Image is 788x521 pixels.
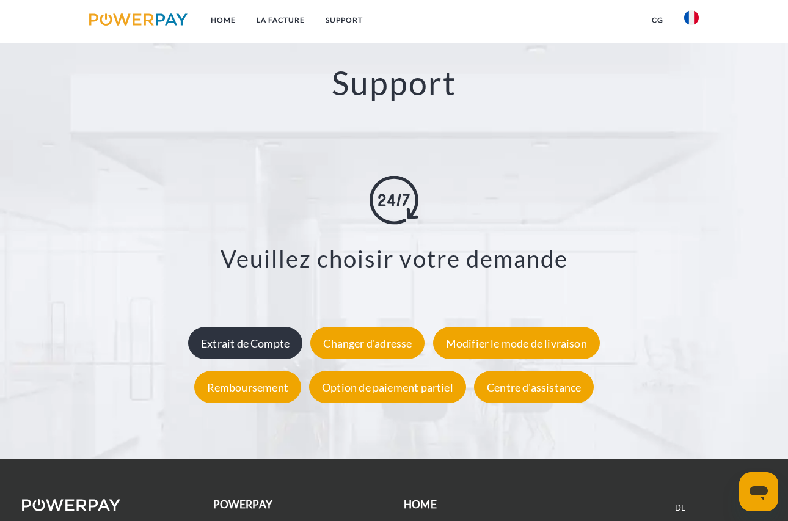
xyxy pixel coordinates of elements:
[191,381,304,394] a: Remboursement
[370,175,418,224] img: online-shopping.svg
[55,244,734,273] h3: Veuillez choisir votre demande
[89,13,188,26] img: logo-powerpay.svg
[739,472,778,511] iframe: Bouton de lancement de la fenêtre de messagerie
[474,371,594,403] div: Centre d'assistance
[40,62,749,103] h2: Support
[194,371,301,403] div: Remboursement
[675,503,686,513] a: DE
[185,337,305,350] a: Extrait de Compte
[404,498,437,511] b: Home
[310,327,425,359] div: Changer d'adresse
[471,381,597,394] a: Centre d'assistance
[200,9,246,31] a: Home
[306,381,469,394] a: Option de paiement partiel
[309,371,466,403] div: Option de paiement partiel
[246,9,315,31] a: LA FACTURE
[307,337,428,350] a: Changer d'adresse
[684,10,699,25] img: fr
[430,337,603,350] a: Modifier le mode de livraison
[641,9,674,31] a: CG
[433,327,600,359] div: Modifier le mode de livraison
[22,499,120,511] img: logo-powerpay-white.svg
[213,498,272,511] b: POWERPAY
[188,327,302,359] div: Extrait de Compte
[315,9,373,31] a: Support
